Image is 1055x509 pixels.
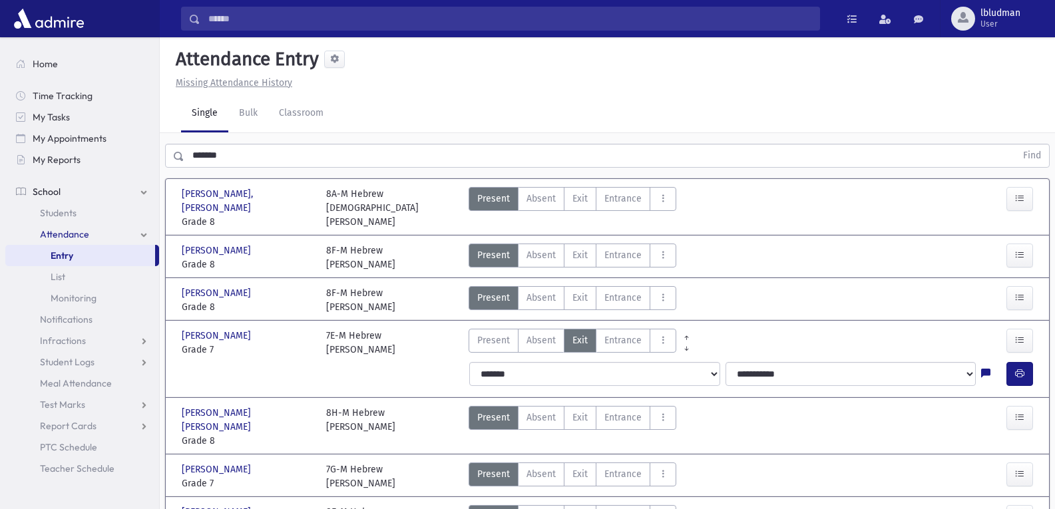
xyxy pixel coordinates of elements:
a: PTC Schedule [5,436,159,458]
span: Absent [527,291,556,305]
a: My Appointments [5,128,159,149]
span: Present [477,467,510,481]
a: Students [5,202,159,224]
a: Teacher Schedule [5,458,159,479]
div: AttTypes [469,244,676,271]
span: Grade 7 [182,476,313,490]
span: Grade 8 [182,215,313,229]
span: My Reports [33,154,81,166]
span: [PERSON_NAME] [182,462,254,476]
span: Monitoring [51,292,97,304]
div: AttTypes [469,187,676,229]
span: Infractions [40,335,86,347]
a: My Tasks [5,106,159,128]
span: [PERSON_NAME], [PERSON_NAME] [182,187,313,215]
div: 7G-M Hebrew [PERSON_NAME] [326,462,395,490]
span: My Tasks [33,111,70,123]
div: 8H-M Hebrew [PERSON_NAME] [326,406,395,448]
span: User [980,19,1020,29]
span: Present [477,192,510,206]
a: Report Cards [5,415,159,436]
a: List [5,266,159,287]
a: My Reports [5,149,159,170]
div: 7E-M Hebrew [PERSON_NAME] [326,329,395,357]
div: AttTypes [469,286,676,314]
a: School [5,181,159,202]
span: Notifications [40,313,93,325]
span: Absent [527,248,556,262]
span: [PERSON_NAME] [182,286,254,300]
span: School [33,186,61,198]
span: Entrance [604,248,642,262]
span: Time Tracking [33,90,93,102]
a: Monitoring [5,287,159,309]
span: Present [477,333,510,347]
input: Search [200,7,819,31]
span: Grade 8 [182,434,313,448]
h5: Attendance Entry [170,48,319,71]
a: Bulk [228,95,268,132]
span: Present [477,248,510,262]
a: Classroom [268,95,334,132]
span: Absent [527,192,556,206]
div: AttTypes [469,462,676,490]
u: Missing Attendance History [176,77,292,88]
button: Find [1015,144,1049,167]
span: Grade 8 [182,257,313,271]
span: Present [477,411,510,424]
span: Students [40,207,77,219]
span: Exit [572,333,588,347]
a: Attendance [5,224,159,245]
a: Single [181,95,228,132]
span: [PERSON_NAME] [182,244,254,257]
span: [PERSON_NAME] [182,329,254,343]
span: PTC Schedule [40,441,97,453]
span: Exit [572,291,588,305]
span: Home [33,58,58,70]
a: Missing Attendance History [170,77,292,88]
span: lbludman [980,8,1020,19]
span: [PERSON_NAME] [PERSON_NAME] [182,406,313,434]
span: Grade 7 [182,343,313,357]
span: Entrance [604,192,642,206]
a: Notifications [5,309,159,330]
div: AttTypes [469,406,676,448]
span: Student Logs [40,356,95,368]
span: List [51,271,65,283]
span: Entrance [604,411,642,424]
span: Entry [51,250,73,261]
span: Teacher Schedule [40,462,114,474]
span: Exit [572,192,588,206]
span: Test Marks [40,399,85,411]
a: Home [5,53,159,75]
span: Present [477,291,510,305]
div: AttTypes [469,329,676,357]
span: Exit [572,467,588,481]
span: Exit [572,411,588,424]
span: Absent [527,333,556,347]
span: Meal Attendance [40,377,112,389]
span: Absent [527,467,556,481]
a: Student Logs [5,351,159,373]
div: 8F-M Hebrew [PERSON_NAME] [326,244,395,271]
span: Entrance [604,291,642,305]
span: Attendance [40,228,89,240]
a: Meal Attendance [5,373,159,394]
div: 8A-M Hebrew [DEMOGRAPHIC_DATA][PERSON_NAME] [326,187,457,229]
span: Entrance [604,467,642,481]
img: AdmirePro [11,5,87,32]
a: Time Tracking [5,85,159,106]
span: Entrance [604,333,642,347]
div: 8F-M Hebrew [PERSON_NAME] [326,286,395,314]
a: Entry [5,245,155,266]
span: Grade 8 [182,300,313,314]
a: Infractions [5,330,159,351]
span: Absent [527,411,556,424]
a: Test Marks [5,394,159,415]
span: Exit [572,248,588,262]
span: My Appointments [33,132,106,144]
span: Report Cards [40,420,97,432]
